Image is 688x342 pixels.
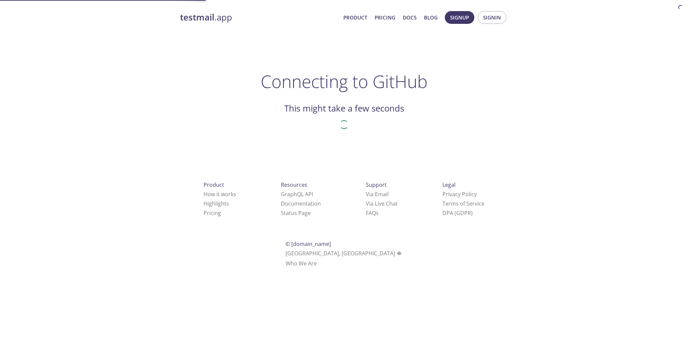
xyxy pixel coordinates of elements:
span: s [376,209,379,217]
span: Signin [483,13,501,22]
a: How it works [204,190,236,198]
span: Resources [281,181,307,188]
a: Pricing [375,13,395,22]
a: Blog [424,13,438,22]
button: Signin [478,11,506,24]
a: testmail.app [180,12,338,23]
a: Privacy Policy [442,190,477,198]
a: Documentation [281,200,321,207]
a: Status Page [281,209,311,217]
h1: Connecting to GitHub [261,71,428,91]
a: Via Email [366,190,389,198]
a: Pricing [204,209,221,217]
a: FAQ [366,209,379,217]
a: Terms of Service [442,200,484,207]
strong: testmail [180,11,214,23]
a: Product [343,13,367,22]
button: Signup [445,11,474,24]
a: Docs [403,13,417,22]
span: Legal [442,181,456,188]
span: [GEOGRAPHIC_DATA], [GEOGRAPHIC_DATA] [286,250,403,257]
a: GraphQL API [281,190,313,198]
h2: This might take a few seconds [284,103,404,114]
span: Product [204,181,224,188]
a: Via Live Chat [366,200,398,207]
span: © [DOMAIN_NAME] [286,240,331,248]
a: Who We Are [286,260,317,267]
a: Highlights [204,200,229,207]
span: Support [366,181,387,188]
span: Signup [450,13,469,22]
a: DPA (GDPR) [442,209,473,217]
